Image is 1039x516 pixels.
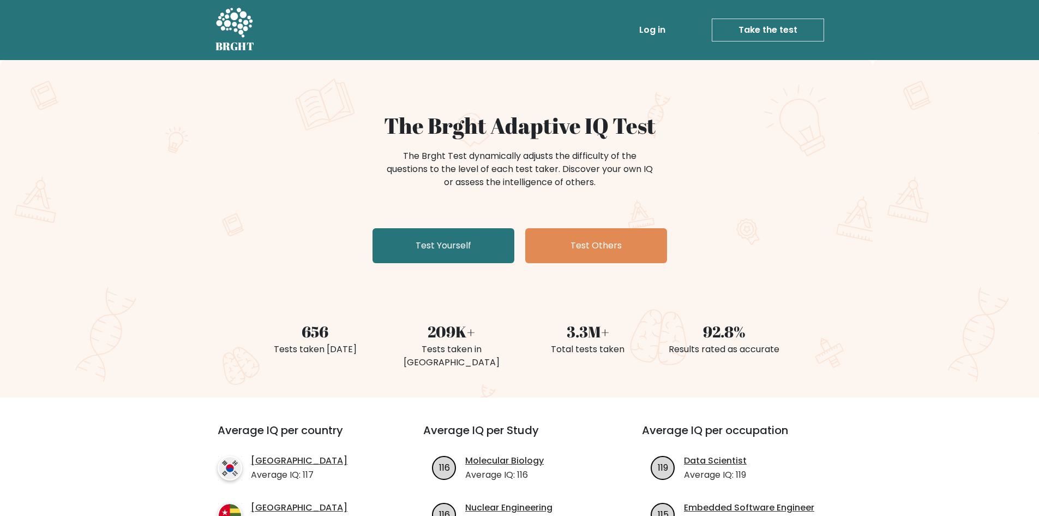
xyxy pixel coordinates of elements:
[465,468,544,482] p: Average IQ: 116
[439,461,450,473] text: 116
[373,228,514,263] a: Test Yourself
[254,320,377,343] div: 656
[658,461,668,473] text: 119
[663,320,786,343] div: 92.8%
[465,454,544,467] a: Molecular Biology
[423,424,616,450] h3: Average IQ per Study
[215,4,255,56] a: BRGHT
[663,343,786,356] div: Results rated as accurate
[390,343,513,369] div: Tests taken in [GEOGRAPHIC_DATA]
[251,454,347,467] a: [GEOGRAPHIC_DATA]
[383,150,656,189] div: The Brght Test dynamically adjusts the difficulty of the questions to the level of each test take...
[254,343,377,356] div: Tests taken [DATE]
[684,501,814,514] a: Embedded Software Engineer
[684,454,747,467] a: Data Scientist
[251,501,347,514] a: [GEOGRAPHIC_DATA]
[215,40,255,53] h5: BRGHT
[218,424,384,450] h3: Average IQ per country
[254,112,786,139] h1: The Brght Adaptive IQ Test
[684,468,747,482] p: Average IQ: 119
[526,320,650,343] div: 3.3M+
[251,468,347,482] p: Average IQ: 117
[642,424,834,450] h3: Average IQ per occupation
[390,320,513,343] div: 209K+
[525,228,667,263] a: Test Others
[635,19,670,41] a: Log in
[526,343,650,356] div: Total tests taken
[712,19,824,41] a: Take the test
[465,501,552,514] a: Nuclear Engineering
[218,456,242,481] img: country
